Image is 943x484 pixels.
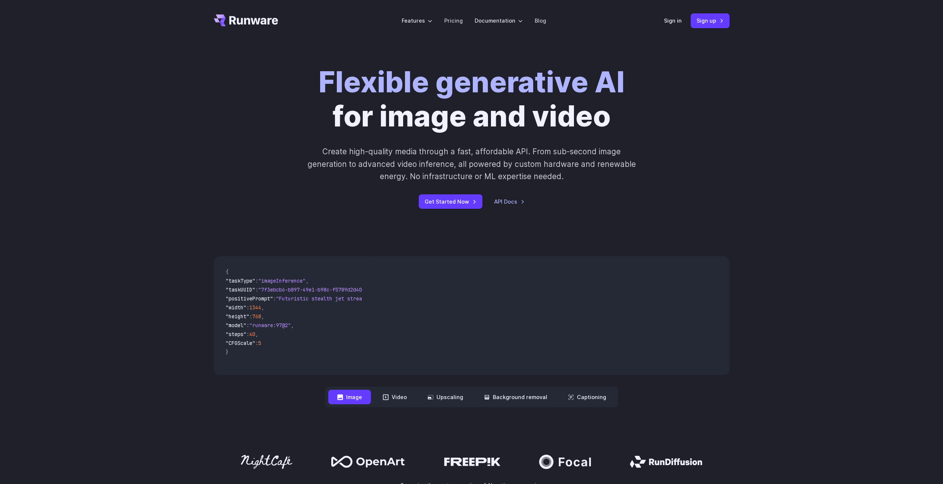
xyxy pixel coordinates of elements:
button: Captioning [559,390,615,404]
span: "taskType" [226,277,255,284]
button: Background removal [475,390,556,404]
a: Blog [535,16,546,25]
span: "model" [226,322,246,329]
button: Video [374,390,416,404]
span: "height" [226,313,249,320]
a: Go to / [214,14,278,26]
button: Image [328,390,371,404]
label: Documentation [475,16,523,25]
p: Create high-quality media through a fast, affordable API. From sub-second image generation to adv... [306,145,637,182]
span: 768 [252,313,261,320]
span: : [246,331,249,338]
span: "steps" [226,331,246,338]
h1: for image and video [319,65,625,134]
span: 5 [258,340,261,346]
span: "7f3ebcb6-b897-49e1-b98c-f5789d2d40d7" [258,286,371,293]
span: : [273,295,276,302]
span: } [226,349,229,355]
span: , [306,277,309,284]
span: , [291,322,294,329]
span: "Futuristic stealth jet streaking through a neon-lit cityscape with glowing purple exhaust" [276,295,546,302]
span: : [246,322,249,329]
span: { [226,269,229,275]
a: Get Started Now [419,194,482,209]
label: Features [402,16,432,25]
span: "runware:97@2" [249,322,291,329]
span: "width" [226,304,246,311]
span: : [249,313,252,320]
span: : [246,304,249,311]
span: , [261,304,264,311]
a: Pricing [444,16,463,25]
a: Sign in [664,16,682,25]
span: , [261,313,264,320]
span: : [255,286,258,293]
strong: Flexible generative AI [319,65,625,99]
span: "positivePrompt" [226,295,273,302]
a: API Docs [494,197,525,206]
a: Sign up [691,13,730,28]
span: 40 [249,331,255,338]
span: , [255,331,258,338]
span: : [255,340,258,346]
span: : [255,277,258,284]
span: "taskUUID" [226,286,255,293]
span: "imageInference" [258,277,306,284]
button: Upscaling [419,390,472,404]
span: 1344 [249,304,261,311]
span: "CFGScale" [226,340,255,346]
